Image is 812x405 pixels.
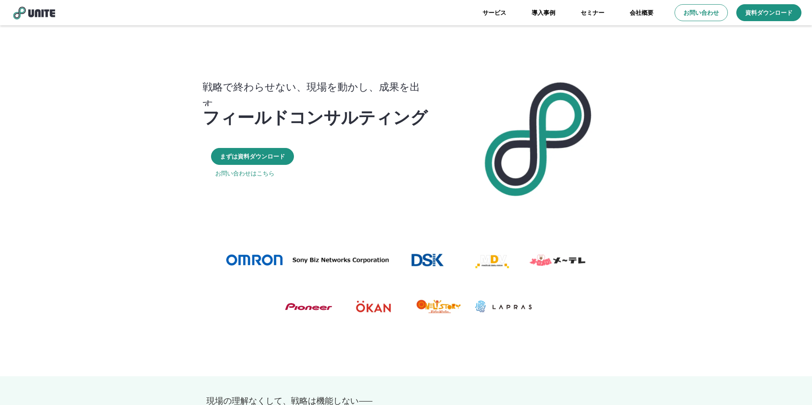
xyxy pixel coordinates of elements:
[215,169,274,178] a: お問い合わせはこちら
[745,8,793,17] p: 資料ダウンロード
[211,148,294,165] a: まずは資料ダウンロード
[675,4,728,21] a: お問い合わせ
[683,8,719,17] p: お問い合わせ
[220,152,285,161] p: まずは資料ダウンロード
[203,78,436,112] p: 戦略で終わらせない、現場を動かし、成果を出す。
[736,4,801,21] a: 資料ダウンロード
[203,106,428,126] p: フィールドコンサルティング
